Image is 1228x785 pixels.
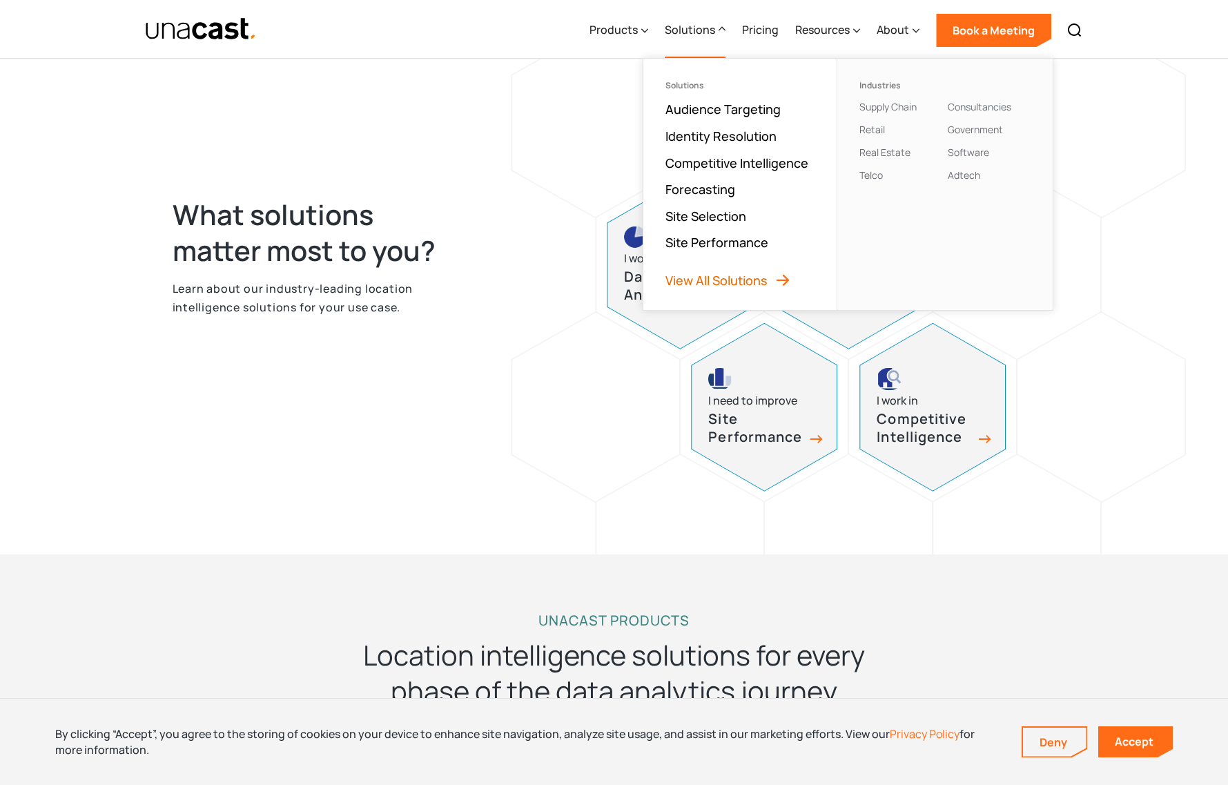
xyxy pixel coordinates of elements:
a: Privacy Policy [890,726,959,742]
div: Solutions [665,21,715,38]
h3: Data & Analytics [624,268,721,304]
nav: Solutions [643,58,1053,311]
div: Solutions [665,81,815,90]
div: I work in [877,391,918,410]
div: Solutions [665,2,725,59]
a: Government [948,123,1003,136]
a: site performance iconI need to improveSite Performance [691,323,837,492]
h3: Competitive Intelligence [877,410,973,447]
a: Deny [1023,728,1086,757]
h3: Site Performance [708,410,805,447]
a: Book a Meeting [936,14,1051,47]
div: I need to improve [708,391,797,410]
a: Competitive Intelligence [665,155,808,171]
img: pie chart icon [624,226,646,248]
a: Audience Targeting [665,101,781,117]
a: Supply Chain [859,100,917,113]
img: Unacast text logo [145,17,257,41]
div: Products [589,21,638,38]
h2: UNACAST PRODUCTS [538,610,690,632]
div: About [877,2,919,59]
a: Consultancies [948,100,1011,113]
a: Adtech [948,168,980,182]
img: Search icon [1066,22,1083,39]
a: pie chart iconI work onData & Analytics [607,181,753,349]
a: Telco [859,168,883,182]
a: Site Selection [665,208,746,224]
a: View All Solutions [665,272,791,289]
div: Resources [795,2,860,59]
div: By clicking “Accept”, you agree to the storing of cookies on your device to enhance site navigati... [55,726,1001,757]
div: About [877,21,909,38]
img: site performance icon [708,368,732,390]
a: Site Performance [665,234,768,251]
p: Learn about our industry-leading location intelligence solutions for your use case. [173,280,464,316]
h2: What solutions matter most to you? [173,197,464,269]
a: Forecasting [665,181,735,197]
div: I work on [624,249,670,268]
a: Software [948,146,989,159]
h2: Location intelligence solutions for every phase of the data analytics journey [338,637,890,709]
a: Real Estate [859,146,910,159]
a: home [145,17,257,41]
div: Products [589,2,648,59]
a: Pricing [742,2,779,59]
img: competitive intelligence icon [877,368,902,390]
div: Industries [859,81,942,90]
a: Accept [1098,726,1173,757]
a: competitive intelligence iconI work inCompetitive Intelligence [859,323,1006,492]
a: Identity Resolution [665,128,777,144]
a: Retail [859,123,885,136]
div: Resources [795,21,850,38]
